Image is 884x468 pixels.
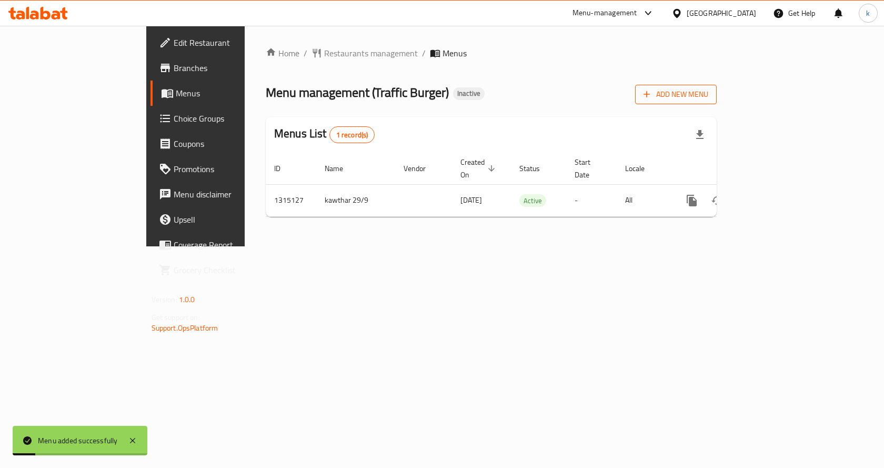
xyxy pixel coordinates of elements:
[274,162,294,175] span: ID
[519,194,546,207] div: Active
[566,184,617,216] td: -
[687,122,712,147] div: Export file
[443,47,467,59] span: Menus
[150,131,294,156] a: Coupons
[174,163,286,175] span: Promotions
[150,30,294,55] a: Edit Restaurant
[150,232,294,257] a: Coverage Report
[519,162,554,175] span: Status
[266,81,449,104] span: Menu management ( Traffic Burger )
[572,7,637,19] div: Menu-management
[174,264,286,276] span: Grocery Checklist
[644,88,708,101] span: Add New Menu
[174,36,286,49] span: Edit Restaurant
[671,153,789,185] th: Actions
[866,7,870,19] span: k
[404,162,439,175] span: Vendor
[324,47,418,59] span: Restaurants management
[330,130,375,140] span: 1 record(s)
[453,87,485,100] div: Inactive
[150,257,294,283] a: Grocery Checklist
[453,89,485,98] span: Inactive
[679,188,705,213] button: more
[176,87,286,99] span: Menus
[274,126,375,143] h2: Menus List
[150,81,294,106] a: Menus
[325,162,357,175] span: Name
[635,85,717,104] button: Add New Menu
[460,193,482,207] span: [DATE]
[460,156,498,181] span: Created On
[174,238,286,251] span: Coverage Report
[152,321,218,335] a: Support.OpsPlatform
[179,293,195,306] span: 1.0.0
[38,435,118,446] div: Menu added successfully
[150,207,294,232] a: Upsell
[705,188,730,213] button: Change Status
[150,182,294,207] a: Menu disclaimer
[266,47,717,59] nav: breadcrumb
[625,162,658,175] span: Locale
[150,106,294,131] a: Choice Groups
[575,156,604,181] span: Start Date
[316,184,395,216] td: kawthar 29/9
[266,153,789,217] table: enhanced table
[687,7,756,19] div: [GEOGRAPHIC_DATA]
[617,184,671,216] td: All
[152,311,200,324] span: Get support on:
[519,195,546,207] span: Active
[174,62,286,74] span: Branches
[152,293,177,306] span: Version:
[329,126,375,143] div: Total records count
[174,188,286,201] span: Menu disclaimer
[174,112,286,125] span: Choice Groups
[422,47,426,59] li: /
[174,213,286,226] span: Upsell
[304,47,307,59] li: /
[150,156,294,182] a: Promotions
[312,47,418,59] a: Restaurants management
[174,137,286,150] span: Coupons
[150,55,294,81] a: Branches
